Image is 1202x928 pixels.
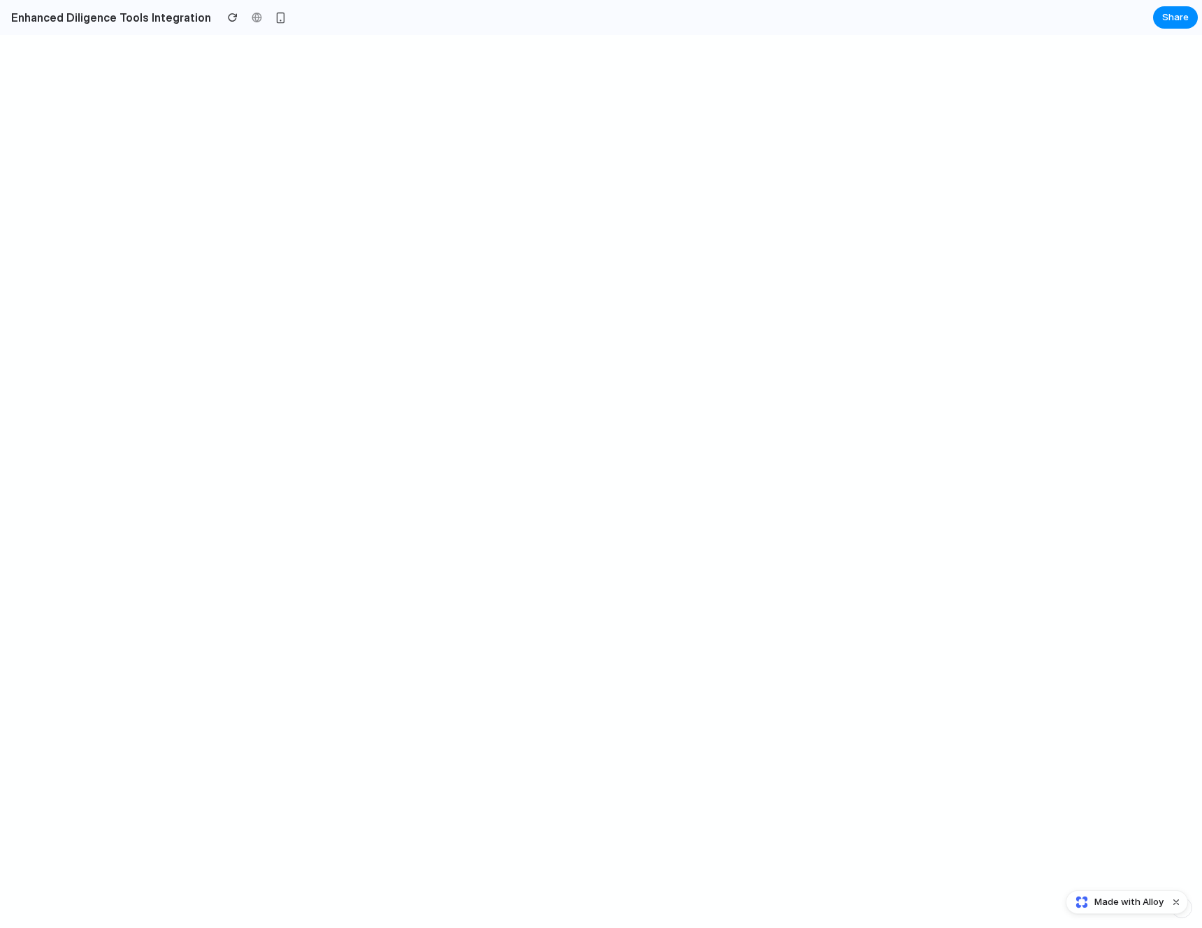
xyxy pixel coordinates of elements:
[1168,894,1185,911] button: Dismiss watermark
[1153,6,1198,29] button: Share
[1162,10,1189,24] span: Share
[6,9,211,26] h2: Enhanced Diligence Tools Integration
[1094,895,1164,909] span: Made with Alloy
[1066,895,1165,909] a: Made with Alloy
